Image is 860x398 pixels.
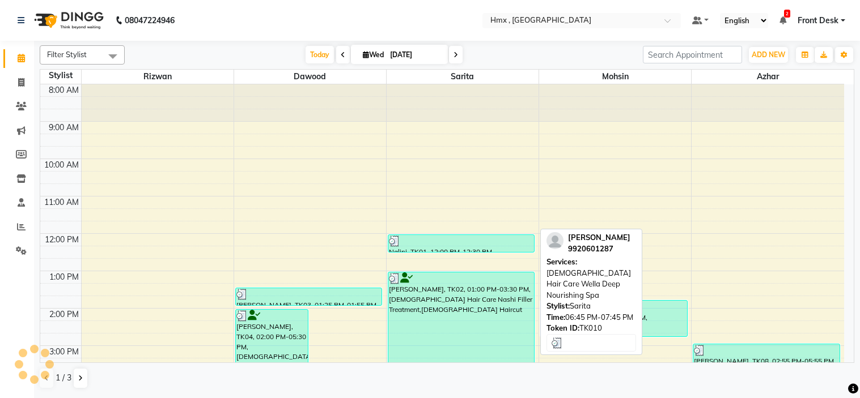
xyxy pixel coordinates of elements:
[749,47,788,63] button: ADD NEW
[692,70,844,84] span: Azhar
[546,312,636,323] div: 06:45 PM-07:45 PM
[546,313,565,322] span: Time:
[387,46,443,63] input: 2025-09-03
[43,234,81,246] div: 12:00 PM
[306,46,334,63] span: Today
[47,50,87,59] span: Filter Stylist
[56,372,71,384] span: 1 / 3
[42,159,81,171] div: 10:00 AM
[42,196,81,208] div: 11:00 AM
[234,70,386,84] span: Dawood
[46,84,81,96] div: 8:00 AM
[539,70,691,84] span: Mohsin
[29,5,107,36] img: logo
[546,232,564,249] img: profile
[546,323,636,334] div: TK010
[388,235,534,252] div: Nalini, TK01, 12:00 PM-12:30 PM, [DEMOGRAPHIC_DATA] Fringe Cut
[125,5,175,36] b: 08047224946
[546,268,631,299] span: [DEMOGRAPHIC_DATA] Hair Care Wella Deep Nourishing Spa
[47,309,81,320] div: 2:00 PM
[779,15,786,25] a: 2
[47,271,81,283] div: 1:00 PM
[546,301,636,312] div: Sarita
[568,243,630,255] div: 9920601287
[82,70,234,84] span: Rizwan
[568,233,630,242] span: [PERSON_NAME]
[47,346,81,358] div: 3:00 PM
[360,50,387,59] span: Wed
[388,272,534,365] div: [PERSON_NAME], TK02, 01:00 PM-03:30 PM, [DEMOGRAPHIC_DATA] Hair Care Nashi Filler Treatment,[DEMO...
[546,257,577,266] span: Services:
[643,46,742,63] input: Search Appointment
[798,15,838,27] span: Front Desk
[752,50,785,59] span: ADD NEW
[387,70,539,84] span: Sarita
[236,288,382,305] div: [PERSON_NAME], TK03, 01:25 PM-01:55 PM, [DEMOGRAPHIC_DATA] [PERSON_NAME] Edging
[784,10,790,18] span: 2
[46,122,81,134] div: 9:00 AM
[546,301,570,310] span: Stylist:
[546,323,579,332] span: Token ID:
[40,70,81,82] div: Stylist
